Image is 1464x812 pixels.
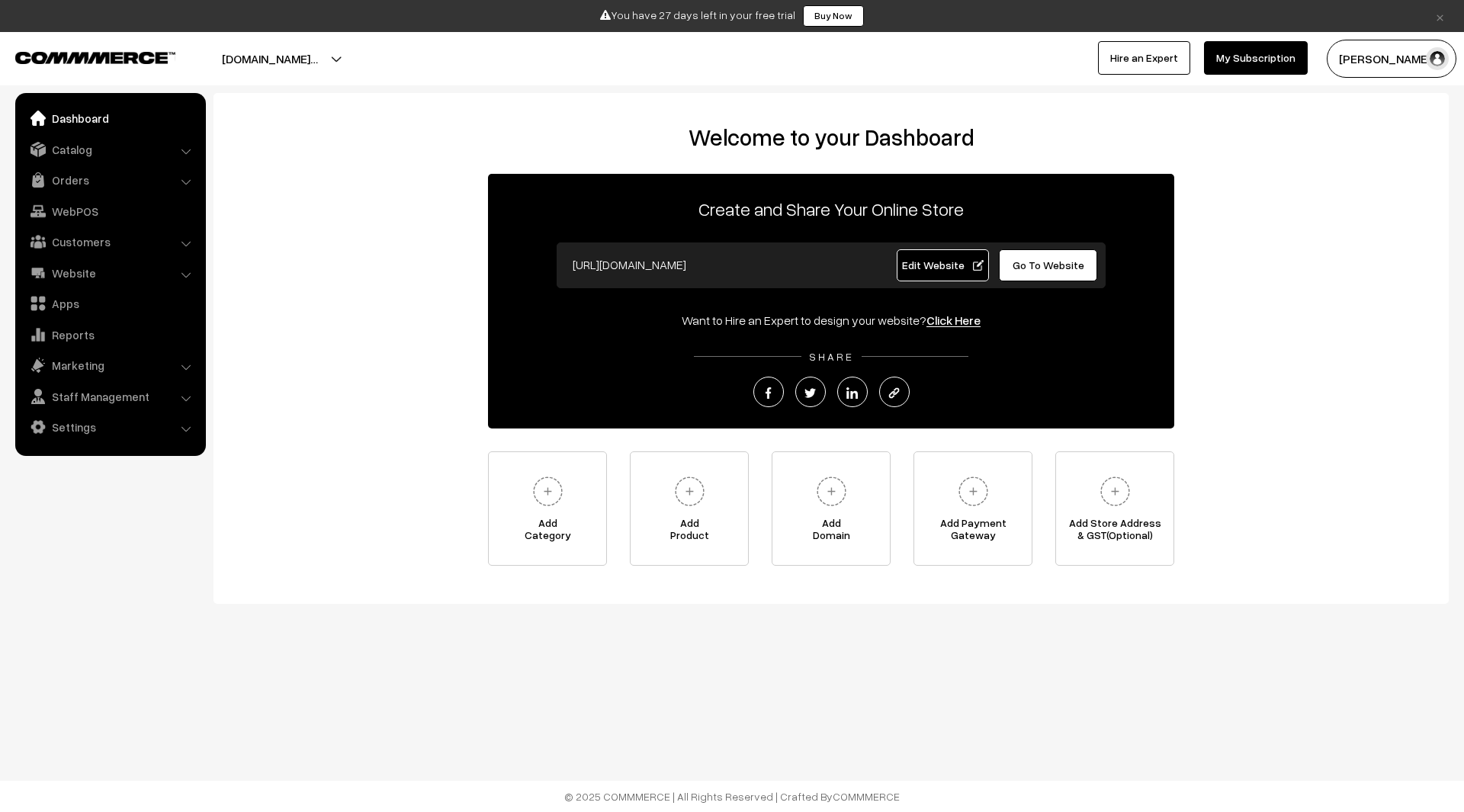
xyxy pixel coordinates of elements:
[19,383,201,410] a: Staff Management
[897,249,990,281] a: Edit Website
[801,350,862,363] span: SHARE
[19,197,201,225] a: WebPOS
[1426,47,1449,70] img: user
[913,451,1032,566] a: Add PaymentGateway
[669,470,711,512] img: plus.svg
[811,470,852,512] img: plus.svg
[1056,517,1173,547] span: Add Store Address & GST(Optional)
[631,517,748,547] span: Add Product
[803,5,864,27] a: Buy Now
[19,166,201,194] a: Orders
[19,259,201,287] a: Website
[1098,41,1190,75] a: Hire an Expert
[19,321,201,348] a: Reports
[15,52,175,63] img: COMMMERCE
[527,470,569,512] img: plus.svg
[1094,470,1136,512] img: plus.svg
[1204,41,1308,75] a: My Subscription
[902,258,984,271] span: Edit Website
[926,313,981,328] a: Click Here
[19,290,201,317] a: Apps
[488,195,1174,223] p: Create and Share Your Online Store
[229,124,1433,151] h2: Welcome to your Dashboard
[772,517,890,547] span: Add Domain
[833,790,900,803] a: COMMMERCE
[952,470,994,512] img: plus.svg
[1055,451,1174,566] a: Add Store Address& GST(Optional)
[19,136,201,163] a: Catalog
[999,249,1097,281] a: Go To Website
[169,40,371,78] button: [DOMAIN_NAME]…
[488,451,607,566] a: AddCategory
[15,47,149,66] a: COMMMERCE
[19,228,201,255] a: Customers
[5,5,1459,27] div: You have 27 days left in your free trial
[19,413,201,441] a: Settings
[1327,40,1456,78] button: [PERSON_NAME]
[630,451,749,566] a: AddProduct
[19,351,201,379] a: Marketing
[1430,7,1450,25] a: ×
[488,311,1174,329] div: Want to Hire an Expert to design your website?
[19,104,201,132] a: Dashboard
[1013,258,1084,271] span: Go To Website
[772,451,891,566] a: AddDomain
[489,517,606,547] span: Add Category
[914,517,1032,547] span: Add Payment Gateway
